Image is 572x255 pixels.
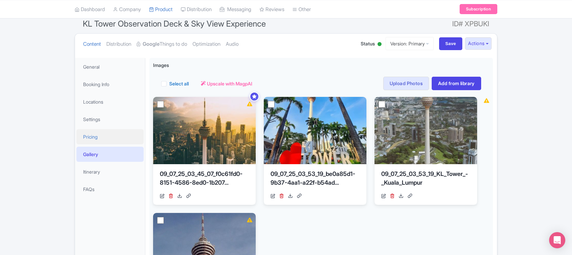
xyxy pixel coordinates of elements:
[76,59,144,74] a: General
[432,77,481,90] a: Add from library
[76,164,144,179] a: Itinerary
[460,4,497,14] a: Subscription
[76,77,144,92] a: Booking Info
[76,182,144,197] a: FAQs
[383,77,429,90] a: Upload Photos
[386,37,434,50] a: Version: Primary
[361,40,375,47] span: Status
[76,112,144,127] a: Settings
[192,34,220,55] a: Optimization
[160,170,249,190] div: 09_07_25_03_45_07_f0c61fd0-8151-4586-8ed0-1b207...
[83,19,266,29] span: KL Tower Observation Deck & Sky View Experience
[201,80,252,87] a: Upscale with MagpAI
[439,37,463,50] input: Save
[76,147,144,162] a: Gallery
[76,94,144,109] a: Locations
[169,80,189,87] label: Select all
[143,40,159,48] strong: Google
[137,34,187,55] a: GoogleThings to do
[76,129,144,144] a: Pricing
[271,170,360,190] div: 09_07_25_03_53_19_be0a85d1-9b37-4aa1-a22f-b54ad...
[465,37,492,50] button: Actions
[83,34,101,55] a: Content
[452,17,489,31] span: ID# XPBUKI
[549,232,565,248] div: Open Intercom Messenger
[381,170,470,190] div: 09_07_25_03_53_19_KL_Tower_-_Kuala_Lumpur
[153,62,169,69] span: Images
[106,34,131,55] a: Distribution
[376,39,383,50] div: Active
[226,34,239,55] a: Audio
[207,80,252,87] span: Upscale with MagpAI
